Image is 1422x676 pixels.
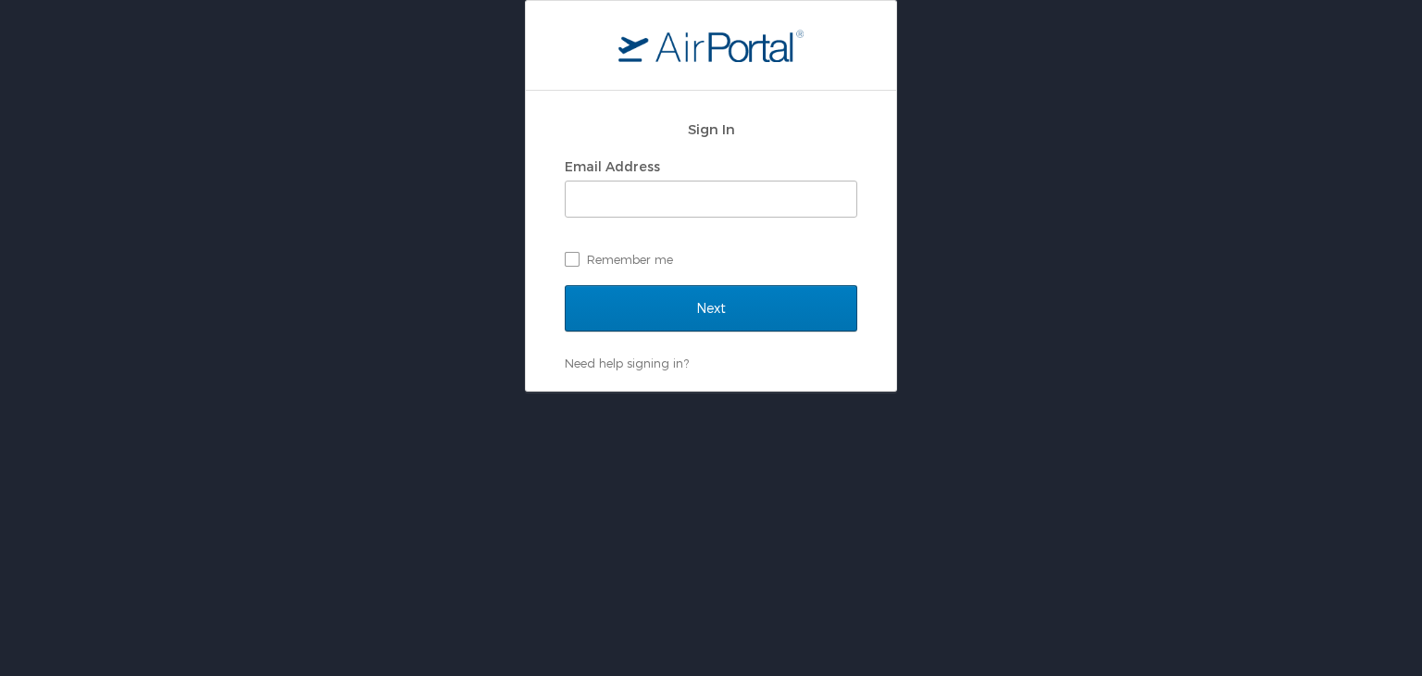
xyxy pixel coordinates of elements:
label: Remember me [565,245,857,273]
input: Next [565,285,857,332]
img: logo [618,29,804,62]
h2: Sign In [565,119,857,140]
a: Need help signing in? [565,356,689,370]
label: Email Address [565,158,660,174]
